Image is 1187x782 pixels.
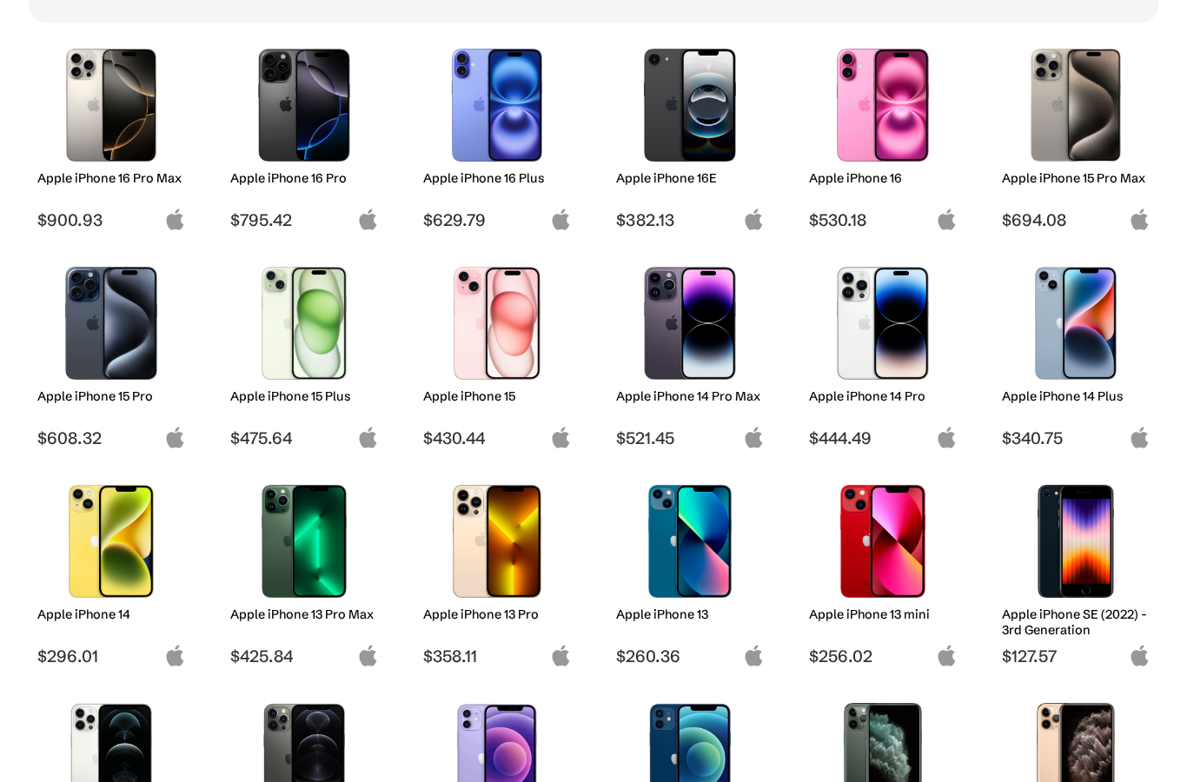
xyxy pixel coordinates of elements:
[230,646,379,666] span: $425.84
[616,646,765,666] span: $260.36
[29,40,194,230] a: iPhone 16 Pro Max Apple iPhone 16 Pro Max $900.93 apple-logo
[809,170,958,186] h2: Apple iPhone 16
[993,258,1158,448] a: iPhone 14 Plus Apple iPhone 14 Plus $340.75 apple-logo
[607,40,773,230] a: iPhone 16E Apple iPhone 16E $382.13 apple-logo
[800,258,965,448] a: iPhone 14 Pro Apple iPhone 14 Pro $444.49 apple-logo
[550,427,572,448] img: apple-logo
[230,170,379,186] h2: Apple iPhone 16 Pro
[423,427,572,448] span: $430.44
[230,606,379,622] h2: Apple iPhone 13 Pro Max
[1002,170,1151,186] h2: Apple iPhone 15 Pro Max
[423,606,572,622] h2: Apple iPhone 13 Pro
[629,267,752,380] img: iPhone 14 Pro Max
[50,267,173,380] img: iPhone 15 Pro
[629,49,752,162] img: iPhone 16E
[423,209,572,230] span: $629.79
[222,476,387,666] a: iPhone 13 Pro Max Apple iPhone 13 Pro Max $425.84 apple-logo
[436,49,559,162] img: iPhone 16 Plus
[1129,645,1151,666] img: apple-logo
[436,267,559,380] img: iPhone 15
[37,606,186,622] h2: Apple iPhone 14
[50,485,173,598] img: iPhone 14
[357,209,379,230] img: apple-logo
[29,258,194,448] a: iPhone 15 Pro Apple iPhone 15 Pro $608.32 apple-logo
[423,388,572,404] h2: Apple iPhone 15
[1002,646,1151,666] span: $127.57
[1015,267,1137,380] img: iPhone 14 Plus
[414,258,580,448] a: iPhone 15 Apple iPhone 15 $430.44 apple-logo
[37,388,186,404] h2: Apple iPhone 15 Pro
[1015,49,1137,162] img: iPhone 15 Pro Max
[50,49,173,162] img: iPhone 16 Pro Max
[243,485,366,598] img: iPhone 13 Pro Max
[222,258,387,448] a: iPhone 15 Plus Apple iPhone 15 Plus $475.64 apple-logo
[1002,427,1151,448] span: $340.75
[800,40,965,230] a: iPhone 16 Apple iPhone 16 $530.18 apple-logo
[616,170,765,186] h2: Apple iPhone 16E
[230,427,379,448] span: $475.64
[550,645,572,666] img: apple-logo
[743,209,765,230] img: apple-logo
[222,40,387,230] a: iPhone 16 Pro Apple iPhone 16 Pro $795.42 apple-logo
[1015,485,1137,598] img: iPhone SE 3rd Gen
[357,645,379,666] img: apple-logo
[800,476,965,666] a: iPhone 13 mini Apple iPhone 13 mini $256.02 apple-logo
[809,427,958,448] span: $444.49
[29,476,194,666] a: iPhone 14 Apple iPhone 14 $296.01 apple-logo
[243,49,366,162] img: iPhone 16 Pro
[616,388,765,404] h2: Apple iPhone 14 Pro Max
[230,209,379,230] span: $795.42
[164,645,186,666] img: apple-logo
[822,49,945,162] img: iPhone 16
[357,427,379,448] img: apple-logo
[243,267,366,380] img: iPhone 15 Plus
[616,427,765,448] span: $521.45
[1002,606,1151,638] h2: Apple iPhone SE (2022) - 3rd Generation
[936,645,958,666] img: apple-logo
[822,485,945,598] img: iPhone 13 mini
[37,209,186,230] span: $900.93
[809,209,958,230] span: $530.18
[993,40,1158,230] a: iPhone 15 Pro Max Apple iPhone 15 Pro Max $694.08 apple-logo
[1129,209,1151,230] img: apple-logo
[423,646,572,666] span: $358.11
[629,485,752,598] img: iPhone 13
[616,209,765,230] span: $382.13
[37,170,186,186] h2: Apple iPhone 16 Pro Max
[616,606,765,622] h2: Apple iPhone 13
[230,388,379,404] h2: Apple iPhone 15 Plus
[436,485,559,598] img: iPhone 13 Pro
[37,427,186,448] span: $608.32
[822,267,945,380] img: iPhone 14 Pro
[809,388,958,404] h2: Apple iPhone 14 Pro
[164,427,186,448] img: apple-logo
[743,427,765,448] img: apple-logo
[607,258,773,448] a: iPhone 14 Pro Max Apple iPhone 14 Pro Max $521.45 apple-logo
[1002,388,1151,404] h2: Apple iPhone 14 Plus
[607,476,773,666] a: iPhone 13 Apple iPhone 13 $260.36 apple-logo
[809,606,958,622] h2: Apple iPhone 13 mini
[1129,427,1151,448] img: apple-logo
[414,476,580,666] a: iPhone 13 Pro Apple iPhone 13 Pro $358.11 apple-logo
[423,170,572,186] h2: Apple iPhone 16 Plus
[414,40,580,230] a: iPhone 16 Plus Apple iPhone 16 Plus $629.79 apple-logo
[743,645,765,666] img: apple-logo
[809,646,958,666] span: $256.02
[1002,209,1151,230] span: $694.08
[993,476,1158,666] a: iPhone SE 3rd Gen Apple iPhone SE (2022) - 3rd Generation $127.57 apple-logo
[936,427,958,448] img: apple-logo
[550,209,572,230] img: apple-logo
[37,646,186,666] span: $296.01
[164,209,186,230] img: apple-logo
[936,209,958,230] img: apple-logo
